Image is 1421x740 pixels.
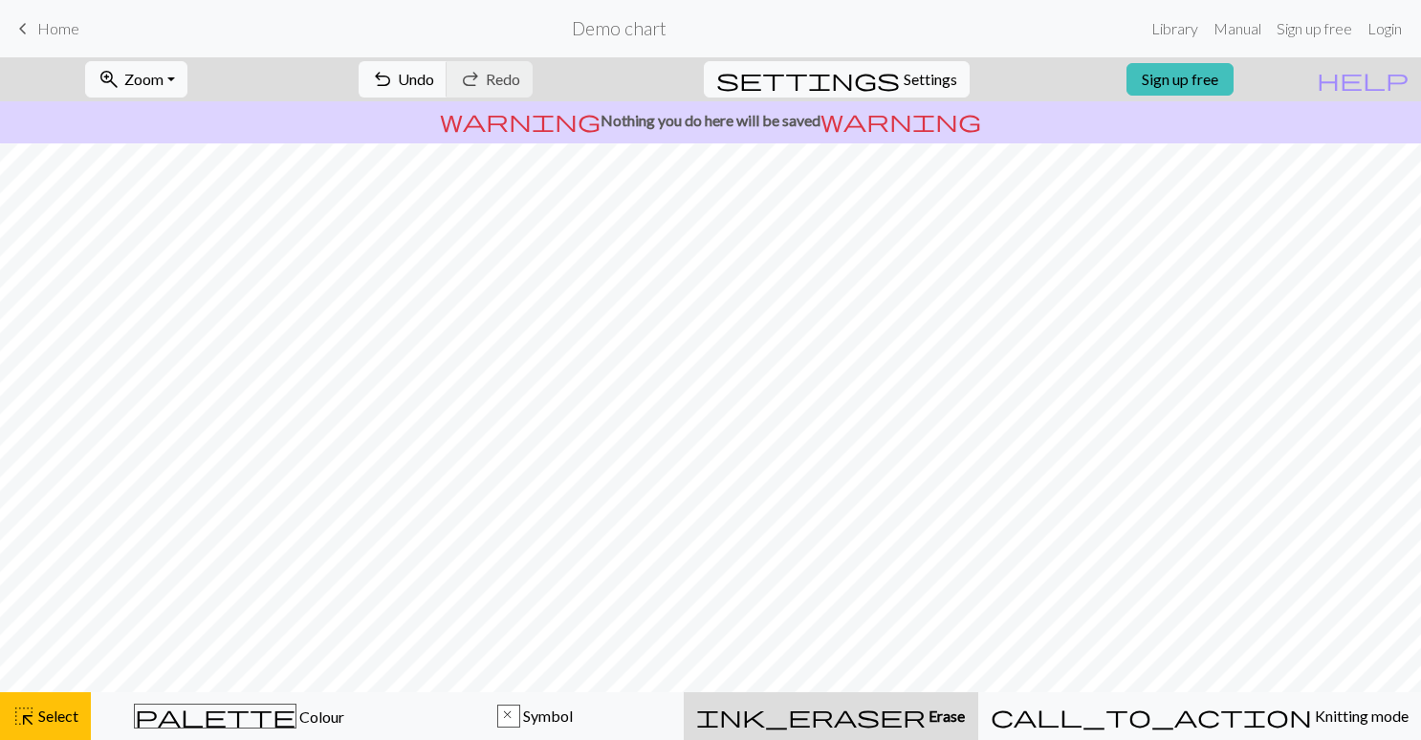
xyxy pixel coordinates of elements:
[440,107,601,134] span: warning
[371,66,394,93] span: undo
[124,70,164,88] span: Zoom
[387,692,684,740] button: x Symbol
[498,706,519,729] div: x
[37,19,79,37] span: Home
[1312,707,1409,725] span: Knitting mode
[98,66,120,93] span: zoom_in
[35,707,78,725] span: Select
[135,703,295,729] span: palette
[572,17,667,39] h2: Demo chart
[820,107,981,134] span: warning
[716,68,900,91] i: Settings
[1317,66,1409,93] span: help
[11,15,34,42] span: keyboard_arrow_left
[296,707,344,726] span: Colour
[1206,10,1269,48] a: Manual
[91,692,387,740] button: Colour
[904,68,957,91] span: Settings
[85,61,187,98] button: Zoom
[11,12,79,45] a: Home
[520,707,573,725] span: Symbol
[398,70,434,88] span: Undo
[991,703,1312,729] span: call_to_action
[716,66,900,93] span: settings
[704,61,970,98] button: SettingsSettings
[1360,10,1410,48] a: Login
[926,707,965,725] span: Erase
[1144,10,1206,48] a: Library
[684,692,978,740] button: Erase
[978,692,1421,740] button: Knitting mode
[359,61,448,98] button: Undo
[12,703,35,729] span: highlight_alt
[1269,10,1360,48] a: Sign up free
[1126,63,1234,96] a: Sign up free
[696,703,926,729] span: ink_eraser
[8,109,1413,132] p: Nothing you do here will be saved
